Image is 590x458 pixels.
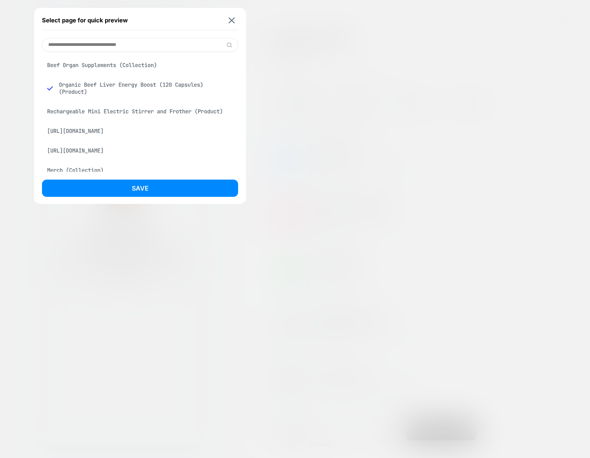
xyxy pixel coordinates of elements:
[8,250,147,264] span: Please choose a different page from the list above.
[42,58,238,73] div: Beef Organ Supplements (Collection)
[42,163,238,178] div: Merch (Collection)
[42,180,238,197] button: Save
[42,124,238,138] div: [URL][DOMAIN_NAME]
[47,85,53,91] img: blue checkmark
[8,141,147,188] img: navigation helm
[42,16,128,24] span: Select page for quick preview
[42,77,238,99] div: Organic Beef Liver Energy Boost (120 Capsules) (Product)
[8,221,147,242] span: The provided URL is not valid. Please ensure that the URL is correctly formatted as '[URL][DOMAIN...
[42,143,238,158] div: [URL][DOMAIN_NAME]
[8,200,147,213] span: Ahoy Sailor
[229,17,235,23] img: close
[42,104,238,119] div: Rechargeable Mini Electric Stirrer and Frother (Product)
[226,42,232,48] img: edit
